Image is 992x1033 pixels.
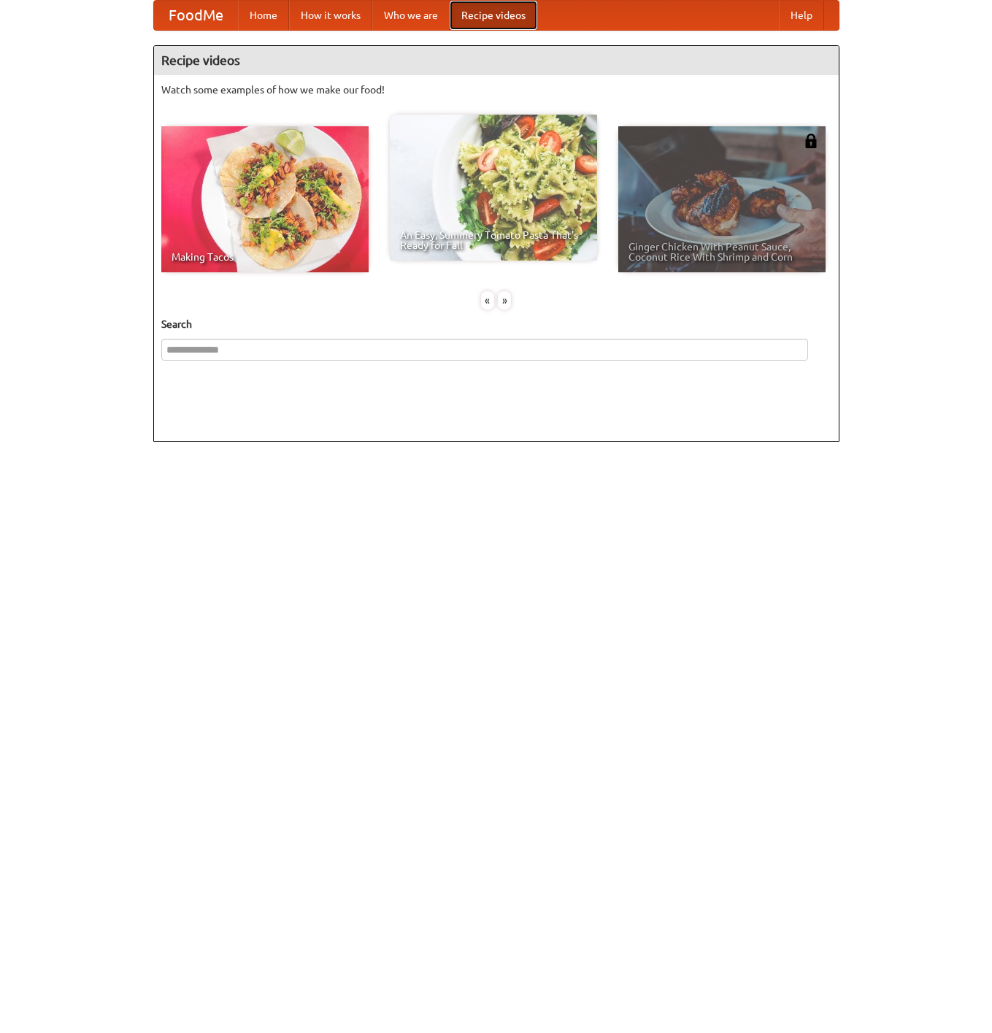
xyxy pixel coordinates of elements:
a: An Easy, Summery Tomato Pasta That's Ready for Fall [390,115,597,261]
a: Help [779,1,824,30]
a: Making Tacos [161,126,369,272]
p: Watch some examples of how we make our food! [161,82,831,97]
h5: Search [161,317,831,331]
img: 483408.png [804,134,818,148]
h4: Recipe videos [154,46,839,75]
a: How it works [289,1,372,30]
a: Who we are [372,1,450,30]
div: » [498,291,511,310]
a: Recipe videos [450,1,537,30]
a: Home [238,1,289,30]
div: « [481,291,494,310]
span: Making Tacos [172,252,358,262]
span: An Easy, Summery Tomato Pasta That's Ready for Fall [400,230,587,250]
a: FoodMe [154,1,238,30]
